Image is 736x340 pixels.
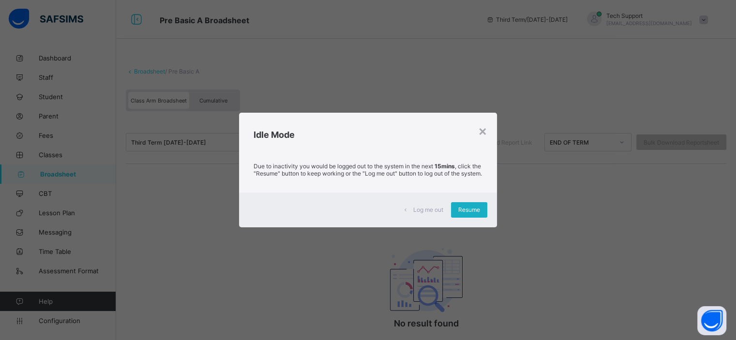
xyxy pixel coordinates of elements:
p: Due to inactivity you would be logged out to the system in the next , click the "Resume" button t... [254,163,482,177]
button: Open asap [697,306,726,335]
strong: 15mins [435,163,455,170]
h2: Idle Mode [254,130,482,140]
div: × [478,122,487,139]
span: Resume [458,206,480,213]
span: Log me out [413,206,443,213]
